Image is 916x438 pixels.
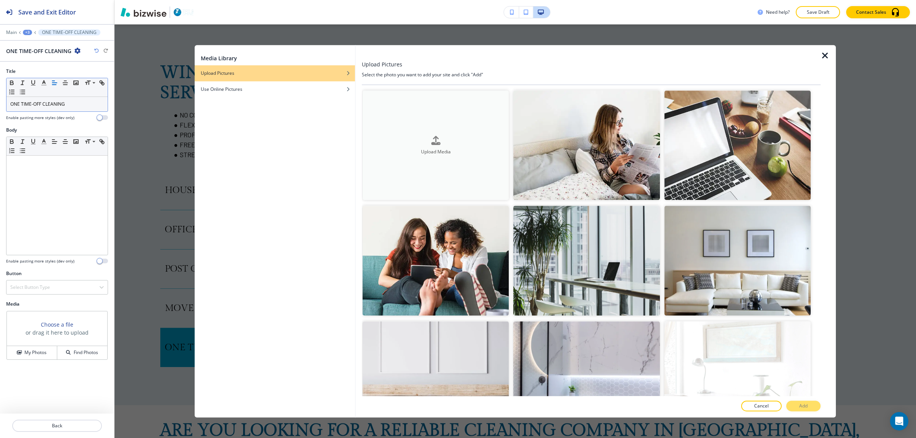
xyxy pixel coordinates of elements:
p: ONE TIME-OFF CLEANING [42,30,97,35]
p: ONE TIME-OFF CLEANING [10,101,104,108]
p: Back [13,422,101,429]
h2: Media [6,301,108,308]
button: Use Online Pictures [195,81,355,97]
button: +3 [23,30,32,35]
h4: Select the photo you want to add your site and click "Add" [362,71,821,78]
h4: Upload Media [363,148,509,155]
h3: or drag it here to upload [26,328,89,337]
button: Contact Sales [846,6,910,18]
p: Contact Sales [856,9,886,16]
button: Back [12,420,102,432]
h2: Media Library [201,54,237,62]
h4: Enable pasting more styles (dev only) [6,115,74,121]
h3: Upload Pictures [362,60,402,68]
h2: ONE TIME-OFF CLEANING [6,47,71,55]
h2: Button [6,270,22,277]
button: Main [6,30,17,35]
h2: Body [6,127,17,134]
h2: Title [6,68,16,75]
h4: Find Photos [74,349,98,356]
h4: Enable pasting more styles (dev only) [6,258,74,264]
h2: Save and Exit Editor [18,8,76,17]
div: Choose a fileor drag it here to uploadMy PhotosFind Photos [6,311,108,360]
button: Upload Pictures [195,65,355,81]
button: Upload Media [363,90,509,200]
img: Bizwise Logo [121,8,166,17]
p: Cancel [754,403,769,409]
button: Cancel [741,401,782,411]
h4: Use Online Pictures [201,86,242,93]
h4: My Photos [24,349,47,356]
button: Save Draft [796,6,840,18]
button: Find Photos [57,346,107,359]
h4: Select Button Type [10,284,50,291]
p: Save Draft [806,9,830,16]
button: Choose a file [41,320,73,328]
img: Your Logo [173,8,194,16]
h4: Upload Pictures [201,70,234,77]
button: ONE TIME-OFF CLEANING [38,29,100,35]
div: Open Intercom Messenger [890,412,908,430]
button: My Photos [7,346,57,359]
h3: Need help? [766,9,790,16]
